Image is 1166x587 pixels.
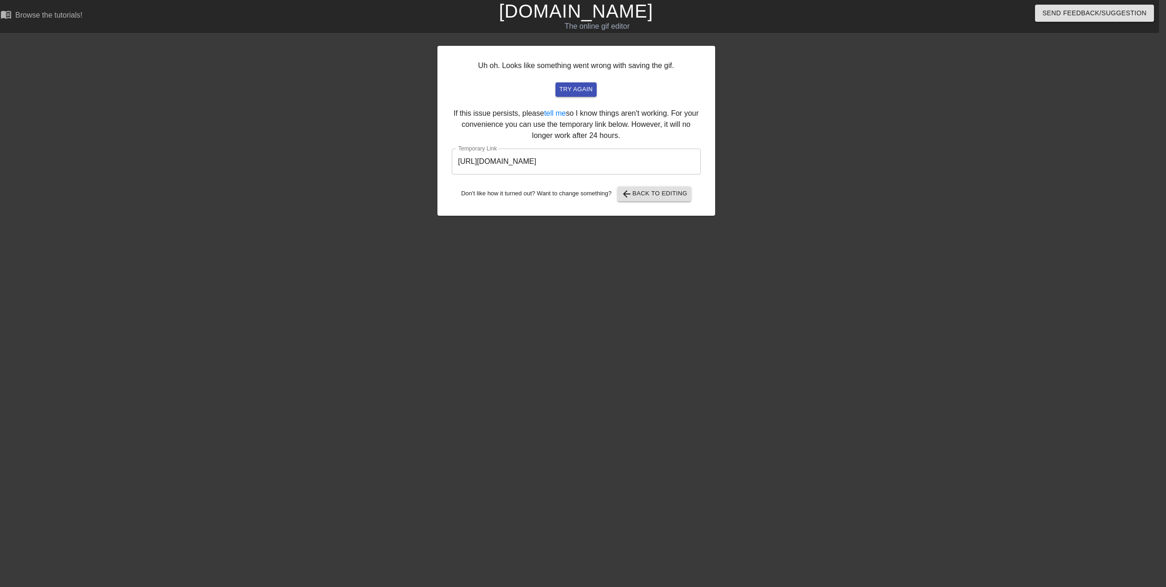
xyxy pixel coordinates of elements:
span: Send Feedback/Suggestion [1042,7,1147,19]
span: try again [559,84,592,95]
div: Don't like how it turned out? Want to change something? [452,187,701,201]
div: Browse the tutorials! [15,11,82,19]
div: The online gif editor [387,21,808,32]
a: tell me [544,109,566,117]
div: Uh oh. Looks like something went wrong with saving the gif. If this issue persists, please so I k... [437,46,715,216]
button: try again [555,82,596,97]
button: Send Feedback/Suggestion [1035,5,1154,22]
a: Browse the tutorials! [0,9,82,23]
button: Back to Editing [617,187,691,201]
input: bare [452,149,701,175]
span: arrow_back [621,188,632,200]
span: Back to Editing [621,188,687,200]
a: [DOMAIN_NAME] [499,1,653,21]
span: menu_book [0,9,12,20]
